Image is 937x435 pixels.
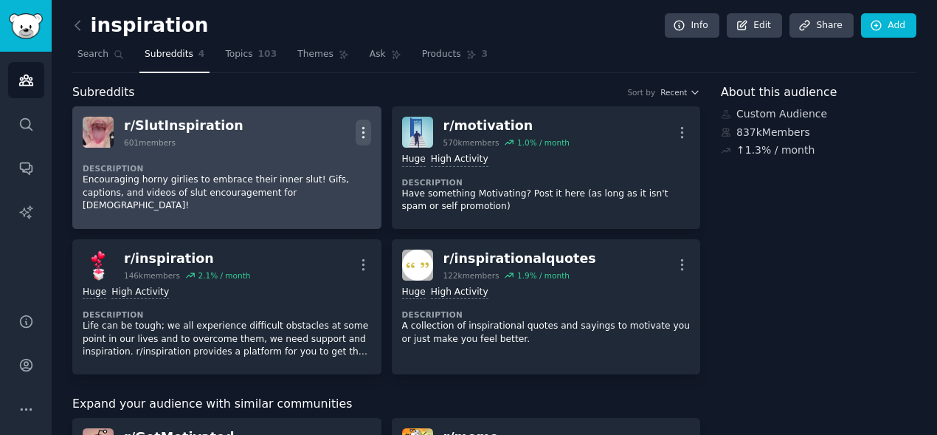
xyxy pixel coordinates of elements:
[660,87,687,97] span: Recent
[124,117,243,135] div: r/ SlutInspiration
[364,43,407,73] a: Ask
[443,250,596,268] div: r/ inspirationalquotes
[72,395,352,414] span: Expand your audience with similar communities
[627,87,655,97] div: Sort by
[392,106,701,229] a: motivationr/motivation570kmembers1.0% / monthHugeHigh ActivityDescriptionHave something Motivatin...
[736,143,815,158] div: ↑ 1.3 % / month
[139,43,210,73] a: Subreddits4
[402,286,426,300] div: Huge
[482,48,488,61] span: 3
[517,137,570,148] div: 1.0 % / month
[861,13,916,38] a: Add
[72,106,381,229] a: SlutInspirationr/SlutInspiration601membersDescriptionEncouraging horny girlies to embrace their i...
[402,117,433,148] img: motivation
[83,286,106,300] div: Huge
[77,48,108,61] span: Search
[517,270,570,281] div: 1.9 % / month
[83,250,114,281] img: inspiration
[721,106,916,122] div: Custom Audience
[392,239,701,374] a: inspirationalquotesr/inspirationalquotes122kmembers1.9% / monthHugeHigh ActivityDescriptionA coll...
[370,48,386,61] span: Ask
[83,320,371,359] p: Life can be tough; we all experience difficult obstacles at some point in our lives and to overco...
[402,177,691,188] dt: Description
[443,270,499,281] div: 122k members
[258,48,277,61] span: 103
[83,163,371,174] dt: Description
[402,250,433,281] img: inspirationalquotes
[789,13,853,38] a: Share
[660,87,700,97] button: Recent
[402,188,691,213] p: Have something Motivating? Post it here (as long as it isn't spam or self promotion)
[443,117,570,135] div: r/ motivation
[665,13,719,38] a: Info
[422,48,461,61] span: Products
[402,153,426,167] div: Huge
[431,153,488,167] div: High Activity
[431,286,488,300] div: High Activity
[72,43,129,73] a: Search
[402,309,691,320] dt: Description
[225,48,252,61] span: Topics
[727,13,782,38] a: Edit
[124,137,176,148] div: 601 members
[72,239,381,374] a: inspirationr/inspiration146kmembers2.1% / monthHugeHigh ActivityDescriptionLife can be tough; we ...
[198,48,205,61] span: 4
[83,309,371,320] dt: Description
[72,83,135,102] span: Subreddits
[220,43,282,73] a: Topics103
[402,320,691,346] p: A collection of inspirational quotes and sayings to motivate you or just make you feel better.
[124,250,250,268] div: r/ inspiration
[124,270,180,281] div: 146k members
[297,48,333,61] span: Themes
[721,83,837,102] span: About this audience
[443,137,499,148] div: 570k members
[83,117,114,148] img: SlutInspiration
[198,270,250,281] div: 2.1 % / month
[721,125,916,140] div: 837k Members
[145,48,193,61] span: Subreddits
[417,43,493,73] a: Products3
[72,14,209,38] h2: inspiration
[111,286,169,300] div: High Activity
[9,13,43,39] img: GummySearch logo
[292,43,354,73] a: Themes
[83,174,371,213] p: Encouraging horny girlies to embrace their inner slut! Gifs, captions, and videos of slut encoura...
